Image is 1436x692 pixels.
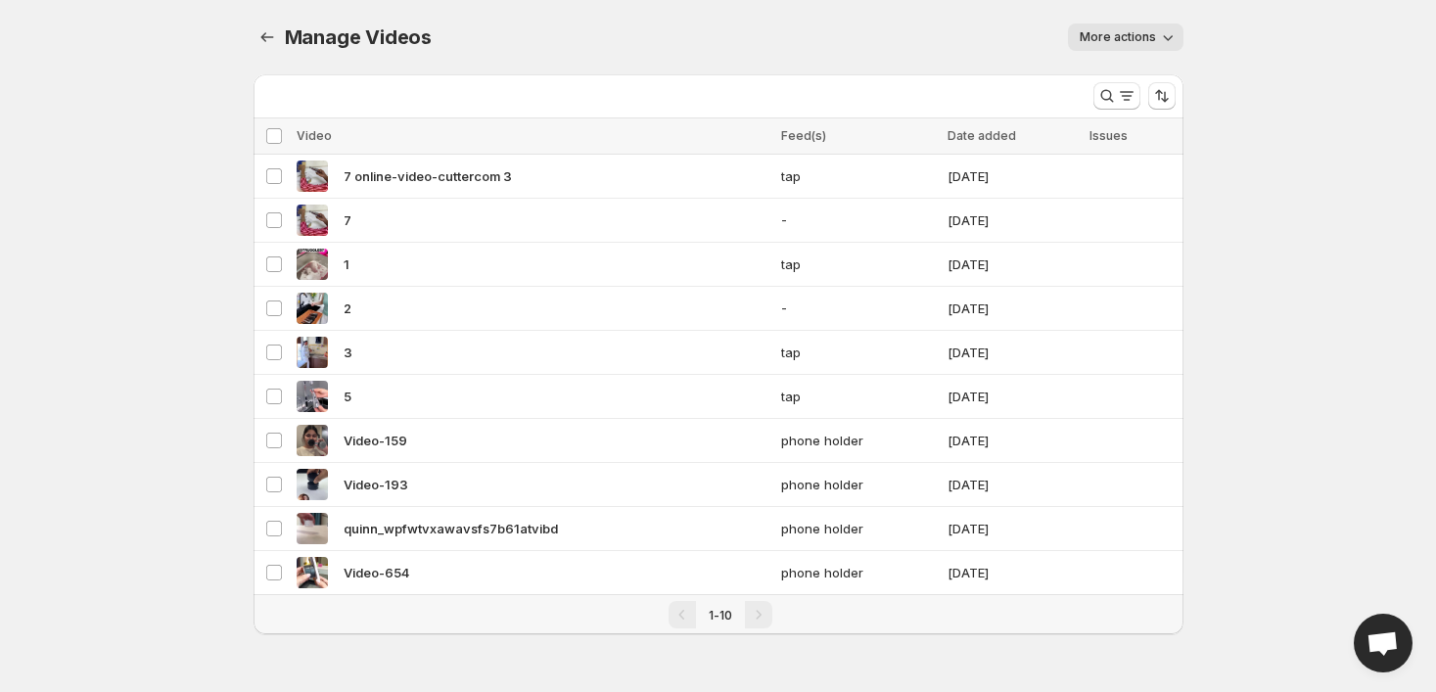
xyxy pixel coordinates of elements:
[1093,82,1140,110] button: Search and filter results
[254,23,281,51] button: Manage Videos
[942,287,1084,331] td: [DATE]
[948,128,1016,143] span: Date added
[781,299,936,318] span: -
[297,205,328,236] img: 7
[781,343,936,362] span: tap
[781,387,936,406] span: tap
[781,563,936,582] span: phone holder
[297,513,328,544] img: quinn_wpfwtvxawavsfs7b61atvibd
[344,387,351,406] span: 5
[942,199,1084,243] td: [DATE]
[1148,82,1176,110] button: Sort the results
[781,431,936,450] span: phone holder
[297,469,328,500] img: Video-193
[344,166,512,186] span: 7 online-video-cuttercom 3
[781,254,936,274] span: tap
[942,331,1084,375] td: [DATE]
[297,128,332,143] span: Video
[781,519,936,538] span: phone holder
[297,293,328,324] img: 2
[254,594,1183,634] nav: Pagination
[344,343,352,362] span: 3
[1080,29,1156,45] span: More actions
[942,243,1084,287] td: [DATE]
[344,254,349,274] span: 1
[344,519,558,538] span: quinn_wpfwtvxawavsfs7b61atvibd
[344,475,408,494] span: Video-193
[781,210,936,230] span: -
[709,608,732,623] span: 1-10
[942,463,1084,507] td: [DATE]
[344,563,409,582] span: Video-654
[297,381,328,412] img: 5
[781,475,936,494] span: phone holder
[942,155,1084,199] td: [DATE]
[344,431,407,450] span: Video-159
[942,419,1084,463] td: [DATE]
[1089,128,1128,143] span: Issues
[344,299,351,318] span: 2
[297,249,328,280] img: 1
[1354,614,1413,672] div: Open chat
[1068,23,1183,51] button: More actions
[942,551,1084,595] td: [DATE]
[297,337,328,368] img: 3
[297,161,328,192] img: 7 online-video-cuttercom 3
[942,507,1084,551] td: [DATE]
[285,25,432,49] span: Manage Videos
[781,166,936,186] span: tap
[297,425,328,456] img: Video-159
[344,210,351,230] span: 7
[942,375,1084,419] td: [DATE]
[781,128,826,143] span: Feed(s)
[297,557,328,588] img: Video-654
